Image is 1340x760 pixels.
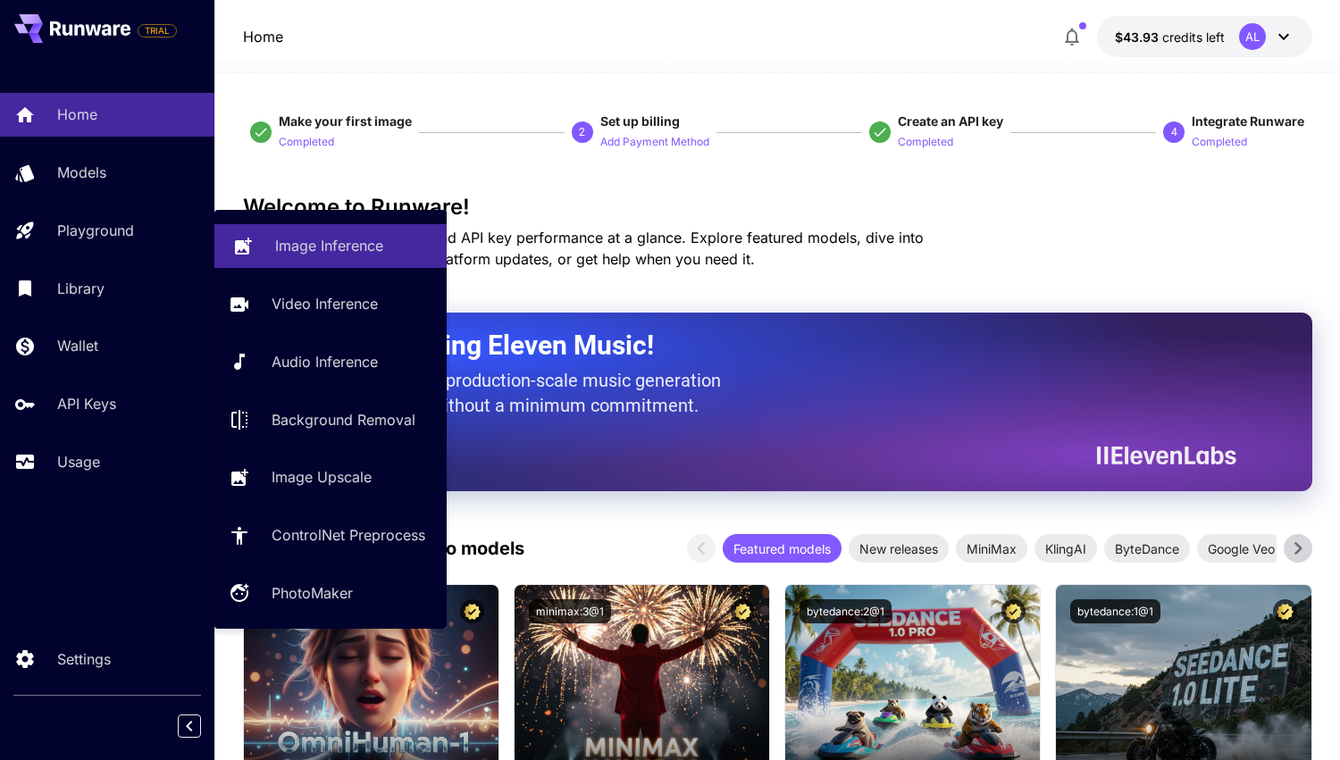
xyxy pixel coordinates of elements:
nav: breadcrumb [243,26,283,47]
span: Add your payment card to enable full platform functionality. [138,20,177,41]
p: Background Removal [272,409,415,430]
p: Audio Inference [272,351,378,372]
button: minimax:3@1 [529,599,611,623]
p: Settings [57,648,111,670]
span: $43.93 [1115,29,1162,45]
p: Library [57,278,105,299]
a: PhotoMaker [214,572,447,615]
p: PhotoMaker [272,582,353,604]
p: Completed [279,134,334,151]
p: Usage [57,451,100,472]
p: Models [57,162,106,183]
span: MiniMax [956,539,1027,558]
p: 2 [579,124,585,140]
p: Image Upscale [272,466,372,488]
p: Add Payment Method [600,134,709,151]
h3: Welcome to Runware! [243,195,1312,220]
button: Collapse sidebar [178,714,201,738]
a: Background Removal [214,397,447,441]
a: ControlNet Preprocess [214,514,447,557]
button: Certified Model – Vetted for best performance and includes a commercial license. [460,599,484,623]
span: Make your first image [279,113,412,129]
span: Google Veo [1197,539,1286,558]
button: bytedance:1@1 [1070,599,1160,623]
button: $43.93186 [1097,16,1312,57]
div: Collapse sidebar [191,710,214,742]
h2: Now Supporting Eleven Music! [288,329,1223,363]
span: Create an API key [898,113,1003,129]
p: Completed [898,134,953,151]
span: TRIAL [138,24,176,38]
a: Video Inference [214,282,447,326]
div: AL [1239,23,1266,50]
div: $43.93186 [1115,28,1225,46]
span: ByteDance [1104,539,1190,558]
p: API Keys [57,393,116,414]
p: Completed [1192,134,1247,151]
p: The only way to get production-scale music generation from Eleven Labs without a minimum commitment. [288,368,734,418]
a: Image Inference [214,224,447,268]
button: Certified Model – Vetted for best performance and includes a commercial license. [731,599,755,623]
p: ControlNet Preprocess [272,524,425,546]
button: bytedance:2@1 [800,599,892,623]
a: Audio Inference [214,340,447,384]
p: Video Inference [272,293,378,314]
button: Certified Model – Vetted for best performance and includes a commercial license. [1273,599,1297,623]
a: Image Upscale [214,455,447,499]
span: New releases [849,539,949,558]
span: Integrate Runware [1192,113,1304,129]
p: Wallet [57,335,98,356]
p: 4 [1171,124,1177,140]
span: Check out your usage stats and API key performance at a glance. Explore featured models, dive int... [243,229,924,268]
button: Certified Model – Vetted for best performance and includes a commercial license. [1001,599,1026,623]
span: Featured models [723,539,842,558]
p: Image Inference [275,235,383,256]
span: Set up billing [600,113,680,129]
span: credits left [1162,29,1225,45]
p: Home [243,26,283,47]
p: Home [57,104,97,125]
span: KlingAI [1034,539,1097,558]
p: Playground [57,220,134,241]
